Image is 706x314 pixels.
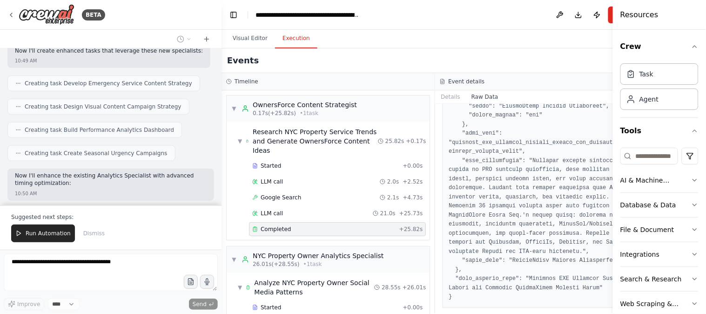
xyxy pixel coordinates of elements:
span: + 25.82s [399,225,423,233]
span: 21.0s [380,210,396,217]
button: Dismiss [79,225,109,242]
button: Send [189,299,218,310]
span: LLM call [261,178,283,185]
div: BETA [82,9,105,20]
span: Started [261,162,281,170]
span: 25.82s [385,137,404,145]
button: AI & Machine Learning [620,168,699,192]
button: Details [435,90,466,103]
button: Upload files [184,275,198,289]
nav: breadcrumb [256,10,360,20]
button: Search & Research [620,267,699,291]
div: Database & Data [620,200,676,210]
span: 26.01s (+28.55s) [253,260,300,268]
span: ▼ [238,137,242,145]
span: + 26.01s [403,284,426,291]
div: Integrations [620,250,659,259]
span: + 4.73s [403,194,423,201]
span: Run Automation [26,230,71,237]
span: Creating task Develop Emergency Service Content Strategy [25,80,192,87]
button: Raw Data [466,90,504,103]
div: 10:50 AM [15,190,37,197]
button: Tools [620,118,699,144]
div: Analyze NYC Property Owner Social Media Patterns [254,278,374,297]
button: Visual Editor [225,29,275,48]
h3: Event details [448,78,484,85]
div: Agent [639,95,659,104]
p: Now I'll enhance the existing Analytics Specialist with advanced timing optimization: [15,172,207,187]
span: Started [261,304,281,311]
div: Web Scraping & Browsing [620,299,691,308]
span: ▼ [231,256,237,263]
button: Database & Data [620,193,699,217]
button: File & Document [620,218,699,242]
p: Suggested next steps: [11,213,210,221]
button: Run Automation [11,225,75,242]
span: + 2.52s [403,178,423,185]
button: Click to speak your automation idea [200,275,214,289]
button: Improve [4,298,44,310]
span: Creating task Create Seasonal Urgency Campaigns [25,150,168,157]
div: File & Document [620,225,674,234]
button: Switch to previous chat [173,34,195,45]
span: LLM call [261,210,283,217]
span: 2.1s [387,194,399,201]
span: Google Search [261,194,301,201]
span: Creating task Design Visual Content Campaign Strategy [25,103,182,110]
span: ▼ [231,105,237,112]
span: • 1 task [303,260,322,268]
h3: Timeline [235,78,258,85]
div: AI & Machine Learning [620,176,691,185]
div: Search & Research [620,274,682,284]
div: Task [639,69,653,79]
span: 2.0s [387,178,399,185]
h4: Resources [620,9,659,20]
p: Now I'll create enhanced tasks that leverage these new specialists: [15,48,203,55]
button: Start a new chat [199,34,214,45]
span: + 0.17s [406,137,426,145]
span: • 1 task [300,109,318,117]
span: Send [193,300,207,308]
span: 28.55s [382,284,401,291]
span: Improve [17,300,40,308]
img: Logo [19,4,74,25]
span: 0.17s (+25.82s) [253,109,296,117]
button: Execution [275,29,317,48]
span: Dismiss [83,230,105,237]
button: Crew [620,34,699,60]
span: Creating task Build Performance Analytics Dashboard [25,126,174,134]
span: + 0.00s [403,304,423,311]
button: Hide left sidebar [227,8,240,21]
button: Integrations [620,242,699,266]
span: ▼ [238,284,242,291]
div: NYC Property Owner Analytics Specialist [253,251,383,260]
span: Completed [261,225,291,233]
div: Research NYC Property Service Trends and Generate OwnersForce Content Ideas [253,127,378,155]
h2: Events [227,54,259,67]
span: + 25.73s [399,210,423,217]
div: OwnersForce Content Strategist [253,100,357,109]
span: + 0.00s [403,162,423,170]
div: 10:49 AM [15,57,37,64]
div: Crew [620,60,699,117]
